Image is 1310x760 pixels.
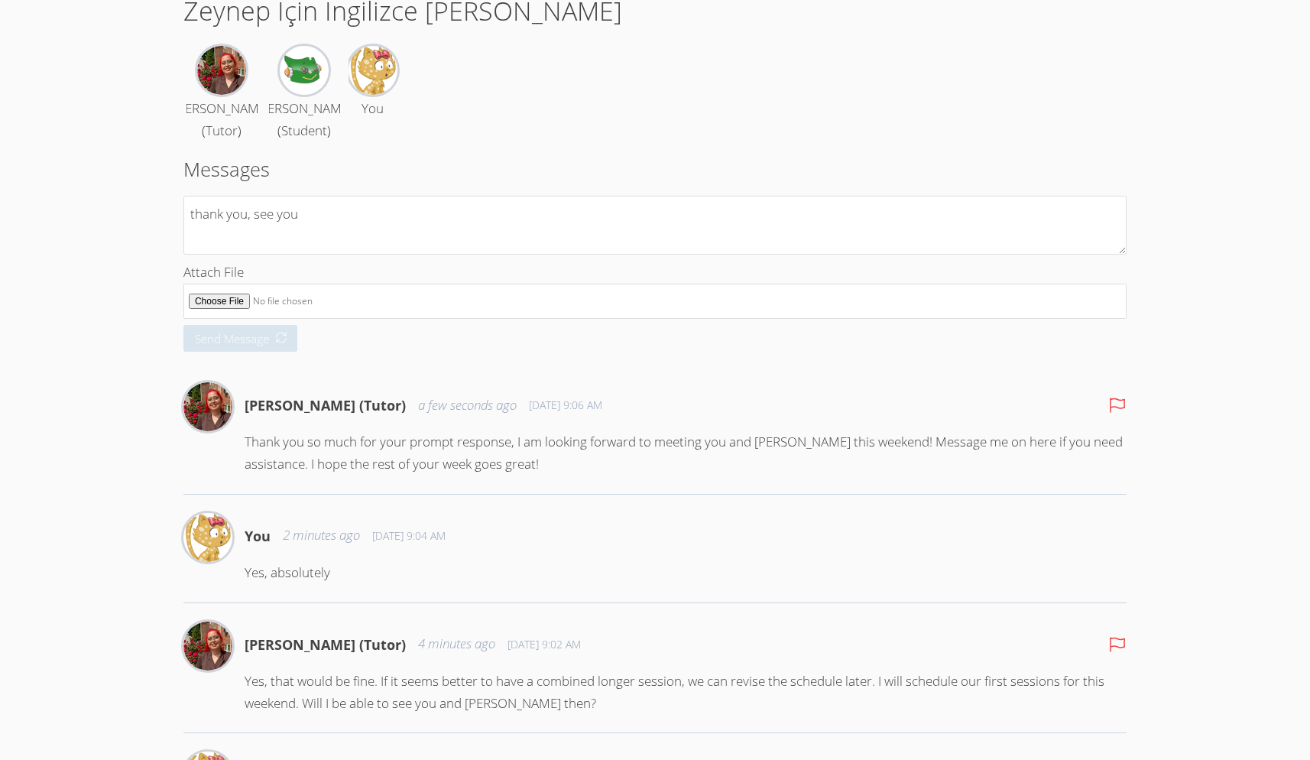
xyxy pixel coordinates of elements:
[245,562,1127,584] p: Yes, absolutely
[349,46,397,95] img: Ismail Demirezen
[183,196,1127,255] textarea: thank you, see you
[418,633,495,655] span: 4 minutes ago
[183,284,1127,320] input: Attach File
[245,525,271,547] h4: You
[183,513,232,562] img: Ismail Demirezen
[245,634,406,655] h4: [PERSON_NAME] (Tutor)
[173,98,270,142] div: [PERSON_NAME] (Tutor)
[418,395,517,417] span: a few seconds ago
[245,671,1127,715] p: Yes, that would be fine. If it seems better to have a combined longer session, we can revise the ...
[195,331,269,346] span: Send Message
[362,98,384,120] div: You
[183,154,1127,184] h2: Messages
[372,528,446,544] span: [DATE] 9:04 AM
[183,622,232,671] img: Hafsa Rodriguez
[507,637,581,652] span: [DATE] 9:02 AM
[183,263,244,281] span: Attach File
[283,525,360,547] span: 2 minutes ago
[280,46,329,95] img: Zeynep Demirezen
[245,395,406,416] h4: [PERSON_NAME] (Tutor)
[197,46,246,95] img: Hafsa Rodriguez
[245,431,1127,476] p: Thank you so much for your prompt response, I am looking forward to meeting you and [PERSON_NAME]...
[183,325,298,352] button: Send Message
[183,382,232,431] img: Hafsa Rodriguez
[529,398,602,413] span: [DATE] 9:06 AM
[256,98,352,142] div: [PERSON_NAME] (Student)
